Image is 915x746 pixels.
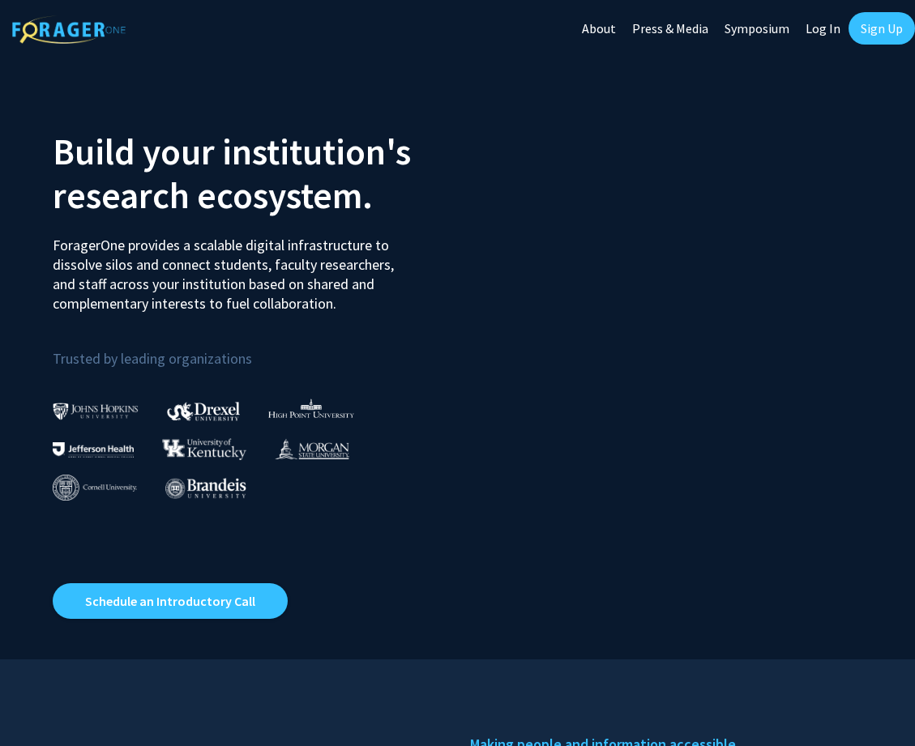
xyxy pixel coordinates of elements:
img: Morgan State University [275,438,349,459]
p: Trusted by leading organizations [53,326,446,371]
img: University of Kentucky [162,438,246,460]
a: Opens in a new tab [53,583,288,619]
h2: Build your institution's research ecosystem. [53,130,446,217]
img: Brandeis University [165,478,246,498]
img: Johns Hopkins University [53,403,139,420]
img: Cornell University [53,475,137,501]
img: Drexel University [167,402,240,420]
img: Thomas Jefferson University [53,442,134,458]
a: Sign Up [849,12,915,45]
p: ForagerOne provides a scalable digital infrastructure to dissolve silos and connect students, fac... [53,224,398,313]
img: ForagerOne Logo [12,15,126,44]
img: High Point University [268,399,354,418]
